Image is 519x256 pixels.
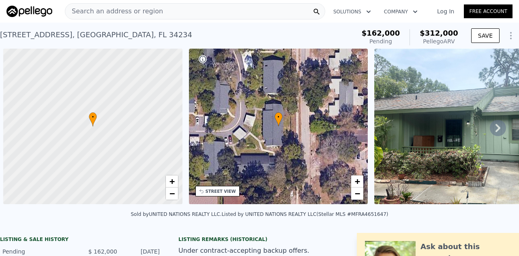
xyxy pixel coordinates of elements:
div: Sold by UNITED NATIONS REALTY LLC . [131,211,222,217]
a: Free Account [464,4,513,18]
a: Log In [427,7,464,15]
div: [DATE] [124,247,160,256]
span: + [355,176,360,186]
div: • [275,112,283,126]
button: Show Options [503,28,519,44]
button: Company [377,4,424,19]
span: $ 162,000 [88,248,117,255]
span: • [275,113,283,121]
span: Search an address or region [65,6,163,16]
div: Pending [2,247,75,256]
div: STREET VIEW [206,188,236,194]
a: Zoom out [351,188,363,200]
button: SAVE [471,28,500,43]
a: Zoom in [351,175,363,188]
div: Pending [362,37,400,45]
span: − [169,188,174,198]
div: Listed by UNITED NATIONS REALTY LLC (Stellar MLS #MFRA4651647) [221,211,388,217]
span: • [89,113,97,121]
img: Pellego [6,6,52,17]
button: Solutions [327,4,377,19]
div: Listing Remarks (Historical) [178,236,341,243]
div: Pellego ARV [420,37,458,45]
span: $312,000 [420,29,458,37]
span: $162,000 [362,29,400,37]
div: • [89,112,97,126]
a: Zoom out [166,188,178,200]
a: Zoom in [166,175,178,188]
span: − [355,188,360,198]
span: + [169,176,174,186]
